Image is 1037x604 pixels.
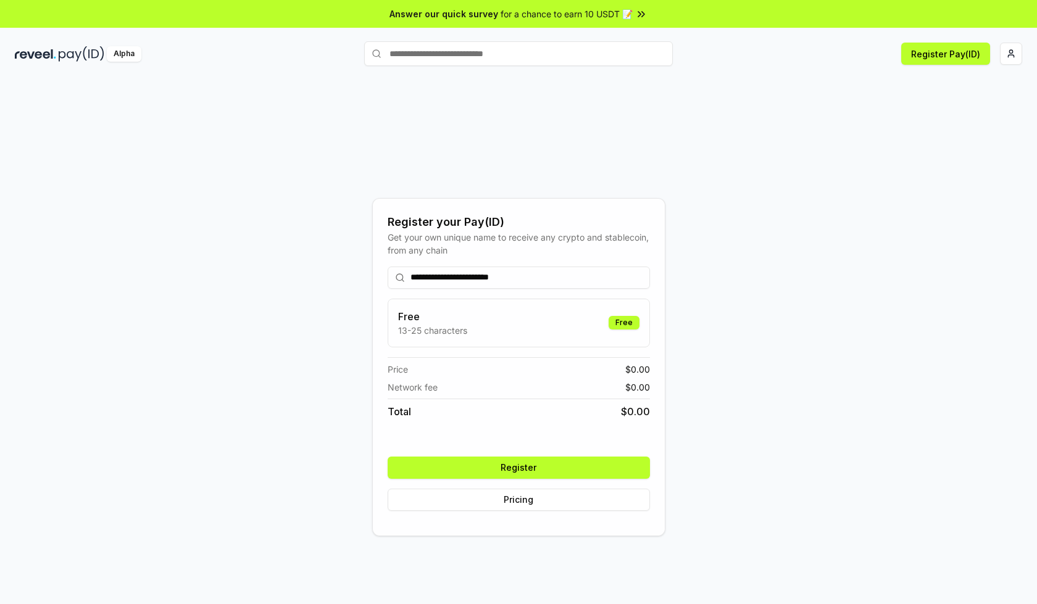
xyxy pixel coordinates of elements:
img: pay_id [59,46,104,62]
span: Answer our quick survey [389,7,498,20]
span: Price [388,363,408,376]
div: Get your own unique name to receive any crypto and stablecoin, from any chain [388,231,650,257]
span: $ 0.00 [621,404,650,419]
p: 13-25 characters [398,324,467,337]
span: $ 0.00 [625,363,650,376]
h3: Free [398,309,467,324]
button: Register Pay(ID) [901,43,990,65]
span: Total [388,404,411,419]
span: $ 0.00 [625,381,650,394]
div: Register your Pay(ID) [388,213,650,231]
span: Network fee [388,381,438,394]
div: Alpha [107,46,141,62]
button: Register [388,457,650,479]
button: Pricing [388,489,650,511]
div: Free [609,316,639,329]
img: reveel_dark [15,46,56,62]
span: for a chance to earn 10 USDT 📝 [501,7,633,20]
